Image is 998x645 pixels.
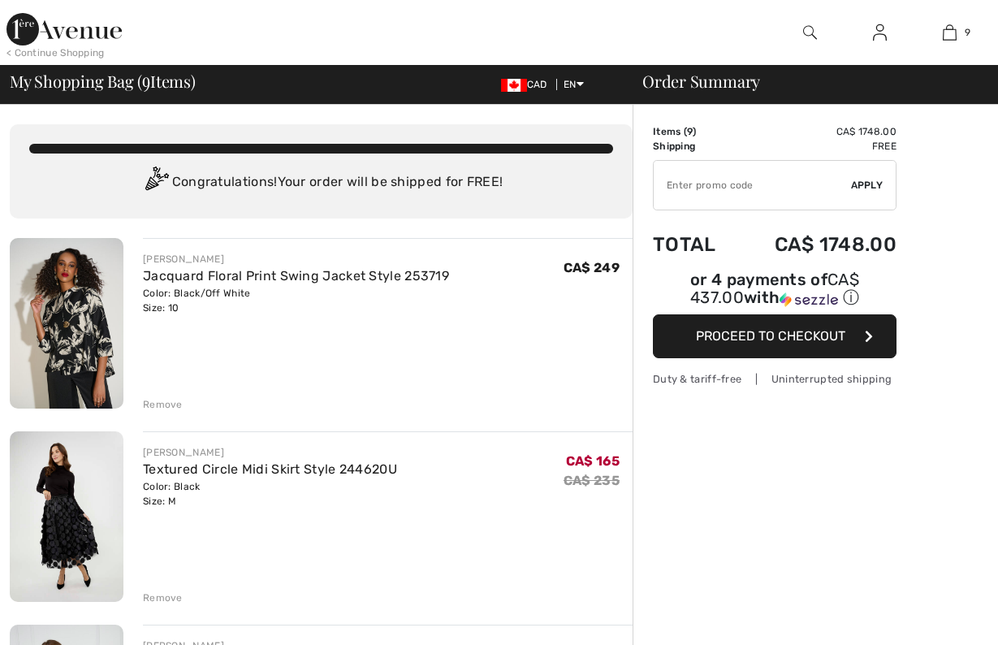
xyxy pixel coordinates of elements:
[143,479,397,509] div: Color: Black Size: M
[564,473,620,488] s: CA$ 235
[851,178,884,193] span: Apply
[501,79,527,92] img: Canadian Dollar
[803,23,817,42] img: search the website
[29,167,613,199] div: Congratulations! Your order will be shipped for FREE!
[143,252,449,266] div: [PERSON_NAME]
[564,260,620,275] span: CA$ 249
[690,270,859,307] span: CA$ 437.00
[140,167,172,199] img: Congratulation2.svg
[687,126,693,137] span: 9
[736,217,896,272] td: CA$ 1748.00
[653,371,896,387] div: Duty & tariff-free | Uninterrupted shipping
[653,314,896,358] button: Proceed to Checkout
[10,73,196,89] span: My Shopping Bag ( Items)
[10,238,123,409] img: Jacquard Floral Print Swing Jacket Style 253719
[10,431,123,602] img: Textured Circle Midi Skirt Style 244620U
[653,124,736,139] td: Items ( )
[860,23,900,43] a: Sign In
[143,445,397,460] div: [PERSON_NAME]
[623,73,988,89] div: Order Summary
[653,139,736,154] td: Shipping
[943,23,957,42] img: My Bag
[916,23,984,42] a: 9
[143,268,449,284] a: Jacquard Floral Print Swing Jacket Style 253719
[564,79,584,90] span: EN
[143,461,397,477] a: Textured Circle Midi Skirt Style 244620U
[780,292,838,307] img: Sezzle
[653,217,736,272] td: Total
[566,453,620,469] span: CA$ 165
[143,397,183,412] div: Remove
[142,69,150,90] span: 9
[143,591,183,605] div: Remove
[696,328,845,344] span: Proceed to Checkout
[736,124,896,139] td: CA$ 1748.00
[6,13,122,45] img: 1ère Avenue
[654,161,851,210] input: Promo code
[653,272,896,309] div: or 4 payments of with
[873,23,887,42] img: My Info
[143,286,449,315] div: Color: Black/Off White Size: 10
[6,45,105,60] div: < Continue Shopping
[736,139,896,154] td: Free
[501,79,554,90] span: CAD
[653,272,896,314] div: or 4 payments ofCA$ 437.00withSezzle Click to learn more about Sezzle
[965,25,970,40] span: 9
